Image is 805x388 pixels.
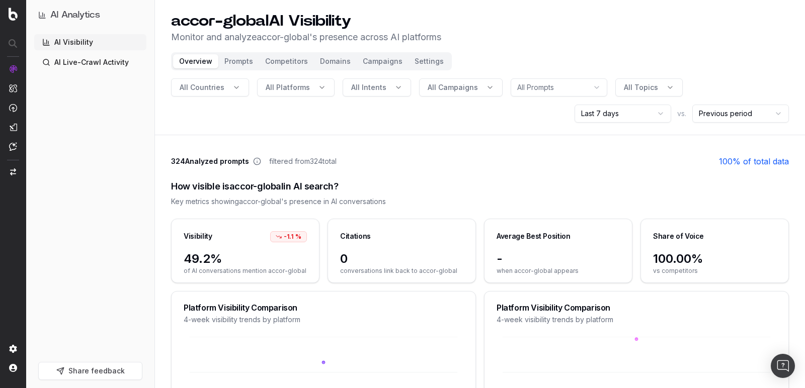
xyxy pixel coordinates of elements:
[38,362,142,380] button: Share feedback
[497,231,571,241] div: Average Best Position
[9,123,17,131] img: Studio
[497,315,776,325] div: 4-week visibility trends by platform
[677,109,686,119] span: vs.
[653,251,776,267] span: 100.00%
[357,54,409,68] button: Campaigns
[340,267,463,275] span: conversations link back to accor-global
[409,54,450,68] button: Settings
[497,251,620,267] span: -
[184,304,463,312] div: Platform Visibility Comparison
[653,267,776,275] span: vs competitors
[9,84,17,92] img: Intelligence
[10,168,16,175] img: Switch project
[9,142,17,151] img: Assist
[180,82,224,92] span: All Countries
[266,82,310,92] span: All Platforms
[259,54,314,68] button: Competitors
[314,54,357,68] button: Domains
[9,8,18,21] img: Botify logo
[34,54,146,70] a: AI Live-Crawl Activity
[173,54,218,68] button: Overview
[171,179,789,193] div: How visible is accor-global in AI search?
[340,231,371,241] div: Citations
[34,34,146,50] a: AI Visibility
[184,267,307,275] span: of AI conversations mention accor-global
[624,82,658,92] span: All Topics
[295,233,301,241] span: %
[50,8,100,22] h1: AI Analytics
[351,82,386,92] span: All Intents
[340,251,463,267] span: 0
[653,231,704,241] div: Share of Voice
[269,156,337,166] span: filtered from 324 total
[9,65,17,73] img: Analytics
[184,251,307,267] span: 49.2%
[184,231,212,241] div: Visibility
[9,104,17,112] img: Activation
[38,8,142,22] button: AI Analytics
[497,304,776,312] div: Platform Visibility Comparison
[270,231,307,242] div: -1.1
[9,364,17,372] img: My account
[218,54,259,68] button: Prompts
[428,82,478,92] span: All Campaigns
[719,155,789,167] a: 100% of total data
[497,267,620,275] span: when accor-global appears
[171,197,789,207] div: Key metrics showing accor-global 's presence in AI conversations
[171,30,441,44] p: Monitor and analyze accor-global 's presence across AI platforms
[771,354,795,378] div: Open Intercom Messenger
[9,345,17,353] img: Setting
[171,12,441,30] h1: accor-global AI Visibility
[171,156,249,166] span: 324 Analyzed prompts
[184,315,463,325] div: 4-week visibility trends by platform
